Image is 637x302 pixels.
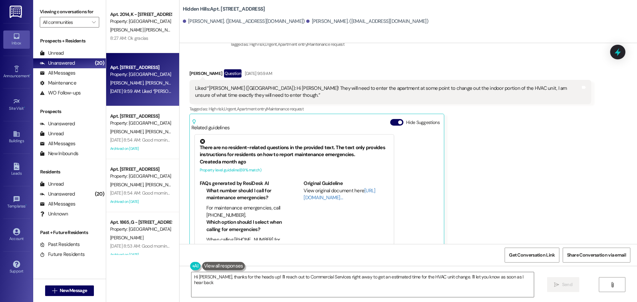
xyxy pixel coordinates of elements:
button: Share Conversation via email [563,248,630,263]
textarea: Hi [PERSON_NAME], thanks for the heads up! I'll reach out to Commercial Services right away to ge... [191,272,534,297]
div: All Messages [40,70,75,77]
a: Account [3,226,30,244]
span: Urgent , [224,106,237,112]
div: Unknown [40,211,68,217]
label: Hide Suggestions [406,119,440,126]
div: Related guidelines [191,119,230,131]
button: New Message [45,285,94,296]
div: [DATE] 9:59 AM [243,70,272,77]
li: For maintenance emergencies, call [PHONE_NUMBER]. [206,205,285,219]
button: Get Conversation Link [505,248,559,263]
span: [PERSON_NAME] [145,129,178,135]
span: [PERSON_NAME] [110,129,145,135]
span: New Message [60,287,87,294]
span: [PERSON_NAME] [145,182,178,188]
div: [PERSON_NAME]. ([EMAIL_ADDRESS][DOMAIN_NAME]) [183,18,305,25]
a: Buildings [3,128,30,146]
div: Property: [GEOGRAPHIC_DATA] [110,226,172,233]
div: View original document here [304,187,389,202]
div: Created a month ago [200,158,389,165]
div: (20) [93,58,106,68]
div: Apt. 2014, K - [STREET_ADDRESS] [110,11,172,18]
a: [URL][DOMAIN_NAME]… [304,187,375,201]
span: [PERSON_NAME] [110,182,145,188]
span: Share Conversation via email [567,252,626,259]
div: Apt. [STREET_ADDRESS] [110,64,172,71]
button: Send [547,277,579,292]
b: Original Guideline [304,180,343,187]
a: Templates • [3,194,30,211]
div: New Inbounds [40,150,78,157]
div: Unread [40,130,64,137]
div: Residents [33,168,106,175]
div: Apt. 1865, G - [STREET_ADDRESS] [110,219,172,226]
div: Unanswered [40,120,75,127]
span: Apartment entry , [237,106,267,112]
span: [PERSON_NAME] [PERSON_NAME] [110,27,177,33]
div: Unanswered [40,60,75,67]
div: Past + Future Residents [33,229,106,236]
span: Apartment entry , [278,41,308,47]
span: • [30,73,31,77]
span: [PERSON_NAME] [145,80,178,86]
div: Property level guideline ( 69 % match) [200,167,389,174]
a: Inbox [3,30,30,48]
div: Apt. [STREET_ADDRESS] [110,113,172,120]
div: Unread [40,181,64,188]
div: There are no resident-related questions in the provided text. The text only provides instructions... [200,139,389,158]
div: Archived on [DATE] [109,198,172,206]
div: Property: [GEOGRAPHIC_DATA] [110,173,172,180]
span: Get Conversation Link [509,252,555,259]
label: Viewing conversations for [40,7,99,17]
div: Prospects + Residents [33,37,106,44]
span: Urgent , [265,41,277,47]
span: High risk , [249,41,265,47]
a: Leads [3,161,30,179]
i:  [92,20,96,25]
div: Archived on [DATE] [109,145,172,153]
span: High risk , [209,106,224,112]
div: [PERSON_NAME]. ([EMAIL_ADDRESS][DOMAIN_NAME]) [306,18,428,25]
a: Support [3,259,30,276]
div: WO Follow-ups [40,90,81,96]
div: Future Residents [40,251,85,258]
span: [PERSON_NAME] [110,80,145,86]
b: FAQs generated by ResiDesk AI [200,180,269,187]
div: Prospects [33,108,106,115]
div: Maintenance [40,80,76,87]
li: When calling [PHONE_NUMBER] for emergencies, press #3 to leave a message for the on-call team. [206,236,285,258]
span: • [26,203,27,208]
div: Liked “[PERSON_NAME] ([GEOGRAPHIC_DATA]): Hi [PERSON_NAME]! They will need to enter the apartment... [195,85,581,99]
span: Send [562,281,572,288]
div: Question [224,69,242,78]
span: • [24,105,25,110]
img: ResiDesk Logo [10,6,23,18]
a: Site Visit • [3,96,30,114]
div: Property: [GEOGRAPHIC_DATA] [110,71,172,78]
div: 8:27 AM: Ok gracias [110,35,148,41]
div: [DATE] 9:59 AM: Liked “[PERSON_NAME] ([GEOGRAPHIC_DATA]): Hi [PERSON_NAME]! They will need to ent... [110,88,597,94]
i:  [610,282,615,287]
input: All communities [43,17,89,28]
i:  [52,288,57,293]
div: Archived on [DATE] [109,251,172,259]
div: All Messages [40,201,75,208]
div: [PERSON_NAME] [189,69,591,80]
li: What number should I call for maintenance emergencies? [206,187,285,202]
div: Tagged as: [189,104,591,114]
span: [PERSON_NAME] [110,235,143,241]
div: Tagged as: [230,39,632,49]
li: Which option should I select when calling for emergencies? [206,219,285,233]
div: Property: [GEOGRAPHIC_DATA] [110,18,172,25]
div: Property: [GEOGRAPHIC_DATA] [110,120,172,127]
div: Past Residents [40,241,80,248]
div: All Messages [40,140,75,147]
span: Maintenance request [307,41,344,47]
span: Maintenance request [266,106,304,112]
div: Apt. [STREET_ADDRESS] [110,166,172,173]
i:  [554,282,559,287]
div: Unread [40,50,64,57]
b: Hidden Hills: Apt. [STREET_ADDRESS] [183,6,265,13]
div: Unanswered [40,191,75,198]
div: (20) [93,189,106,199]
